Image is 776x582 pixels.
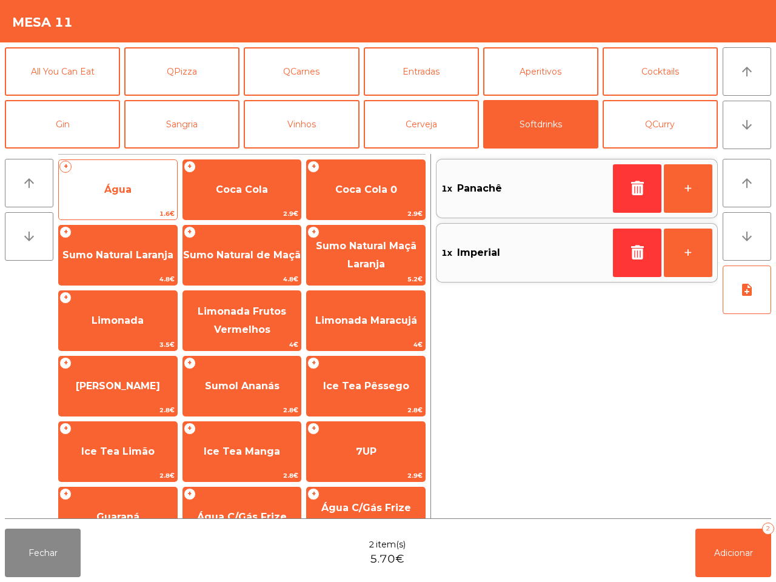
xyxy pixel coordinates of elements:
button: Entradas [364,47,479,96]
span: Ice Tea Manga [204,446,280,457]
button: + [664,229,712,277]
button: Aperitivos [483,47,598,96]
button: note_add [723,266,771,314]
button: Gin [5,100,120,149]
span: 2.8€ [183,470,301,481]
span: Sumol Ananás [205,380,279,392]
button: + [664,164,712,213]
span: [PERSON_NAME] [76,380,160,392]
span: Ice Tea Pêssego [323,380,409,392]
span: Coca Cola 0 [335,184,397,195]
span: Água [104,184,132,195]
span: + [184,423,196,435]
span: Água C/Gás Frize [197,511,287,523]
button: Adicionar2 [695,529,771,577]
button: QPizza [124,47,239,96]
i: arrow_downward [22,229,36,244]
span: 2.8€ [183,404,301,416]
button: Cocktails [603,47,718,96]
span: Limonada Maracujá [315,315,417,326]
span: + [59,423,72,435]
span: 2.8€ [59,404,177,416]
span: 2 [369,538,375,551]
span: Sumo Natural Laranja [62,249,173,261]
span: 2.8€ [59,470,177,481]
span: 5.70€ [370,551,404,567]
span: + [59,488,72,500]
span: Água C/Gás Frize Limão [321,502,411,532]
button: QCarnes [244,47,359,96]
span: + [59,357,72,369]
span: item(s) [376,538,406,551]
button: arrow_downward [723,212,771,261]
span: Sumo Natural de Maçã [183,249,301,261]
span: + [184,226,196,238]
button: Cerveja [364,100,479,149]
i: note_add [740,283,754,297]
span: Ice Tea Limão [81,446,155,457]
span: + [307,357,319,369]
h4: Mesa 11 [12,13,73,32]
span: + [184,488,196,500]
span: Sumo Natural Maçã Laranja [316,240,416,270]
span: 1x [441,244,452,262]
span: 1.6€ [59,208,177,219]
span: 4.8€ [183,273,301,285]
span: 3.5€ [59,339,177,350]
span: 4€ [307,339,425,350]
span: 2.9€ [183,208,301,219]
button: Vinhos [244,100,359,149]
span: Adicionar [714,547,753,558]
button: Softdrinks [483,100,598,149]
span: + [184,161,196,173]
span: 2.9€ [307,470,425,481]
span: Limonada Frutos Vermelhos [198,306,286,335]
button: arrow_downward [723,101,771,149]
span: 4€ [183,339,301,350]
span: 2.9€ [307,208,425,219]
i: arrow_downward [740,229,754,244]
span: 1x [441,179,452,198]
span: Imperial [457,244,500,262]
button: arrow_upward [5,159,53,207]
button: Fechar [5,529,81,577]
span: + [59,292,72,304]
span: Guaraná [96,511,139,523]
span: + [184,357,196,369]
span: + [307,488,319,500]
button: arrow_upward [723,47,771,96]
span: Panachê [457,179,502,198]
div: 2 [762,523,774,535]
button: arrow_upward [723,159,771,207]
button: QCurry [603,100,718,149]
button: All You Can Eat [5,47,120,96]
i: arrow_upward [22,176,36,190]
span: 2.8€ [307,404,425,416]
span: Coca Cola [216,184,268,195]
span: + [59,226,72,238]
button: arrow_downward [5,212,53,261]
i: arrow_downward [740,118,754,132]
span: + [59,161,72,173]
span: + [307,161,319,173]
i: arrow_upward [740,64,754,79]
span: Limonada [92,315,144,326]
i: arrow_upward [740,176,754,190]
span: 7UP [356,446,376,457]
span: + [307,423,319,435]
button: Sangria [124,100,239,149]
span: + [307,226,319,238]
span: 4.8€ [59,273,177,285]
span: 5.2€ [307,273,425,285]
